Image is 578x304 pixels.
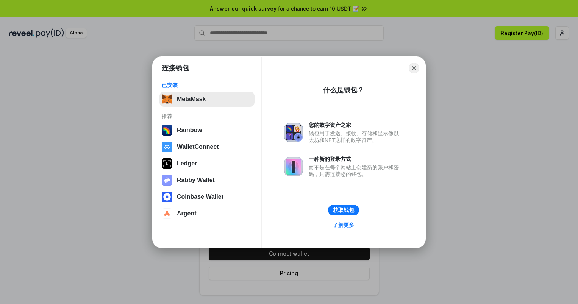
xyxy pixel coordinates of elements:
div: 钱包用于发送、接收、存储和显示像以太坊和NFT这样的数字资产。 [309,130,403,143]
div: 而不是在每个网站上创建新的账户和密码，只需连接您的钱包。 [309,164,403,178]
button: Ledger [159,156,255,171]
div: 了解更多 [333,221,354,228]
img: svg+xml,%3Csvg%20width%3D%2228%22%20height%3D%2228%22%20viewBox%3D%220%200%2028%2028%22%20fill%3D... [162,208,172,219]
div: MetaMask [177,96,206,103]
button: Coinbase Wallet [159,189,255,204]
button: MetaMask [159,92,255,107]
img: svg+xml,%3Csvg%20width%3D%22120%22%20height%3D%22120%22%20viewBox%3D%220%200%20120%20120%22%20fil... [162,125,172,136]
button: Close [409,63,419,73]
button: Rainbow [159,123,255,138]
div: Coinbase Wallet [177,193,223,200]
button: Rabby Wallet [159,173,255,188]
button: WalletConnect [159,139,255,154]
img: svg+xml,%3Csvg%20xmlns%3D%22http%3A%2F%2Fwww.w3.org%2F2000%2Fsvg%22%20width%3D%2228%22%20height%3... [162,158,172,169]
div: 已安装 [162,82,252,89]
div: 推荐 [162,113,252,120]
button: Argent [159,206,255,221]
img: svg+xml,%3Csvg%20width%3D%2228%22%20height%3D%2228%22%20viewBox%3D%220%200%2028%2028%22%20fill%3D... [162,142,172,152]
img: svg+xml,%3Csvg%20xmlns%3D%22http%3A%2F%2Fwww.w3.org%2F2000%2Fsvg%22%20fill%3D%22none%22%20viewBox... [162,175,172,186]
div: 什么是钱包？ [323,86,364,95]
h1: 连接钱包 [162,64,189,73]
div: Rainbow [177,127,202,134]
div: 获取钱包 [333,207,354,214]
a: 了解更多 [328,220,359,230]
img: svg+xml,%3Csvg%20width%3D%2228%22%20height%3D%2228%22%20viewBox%3D%220%200%2028%2028%22%20fill%3D... [162,192,172,202]
button: 获取钱包 [328,205,359,215]
img: svg+xml,%3Csvg%20fill%3D%22none%22%20height%3D%2233%22%20viewBox%3D%220%200%2035%2033%22%20width%... [162,94,172,104]
div: Ledger [177,160,197,167]
div: 您的数字资产之家 [309,122,403,128]
div: WalletConnect [177,143,219,150]
div: Rabby Wallet [177,177,215,184]
img: svg+xml,%3Csvg%20xmlns%3D%22http%3A%2F%2Fwww.w3.org%2F2000%2Fsvg%22%20fill%3D%22none%22%20viewBox... [284,123,303,142]
div: 一种新的登录方式 [309,156,403,162]
img: svg+xml,%3Csvg%20xmlns%3D%22http%3A%2F%2Fwww.w3.org%2F2000%2Fsvg%22%20fill%3D%22none%22%20viewBox... [284,157,303,176]
div: Argent [177,210,197,217]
